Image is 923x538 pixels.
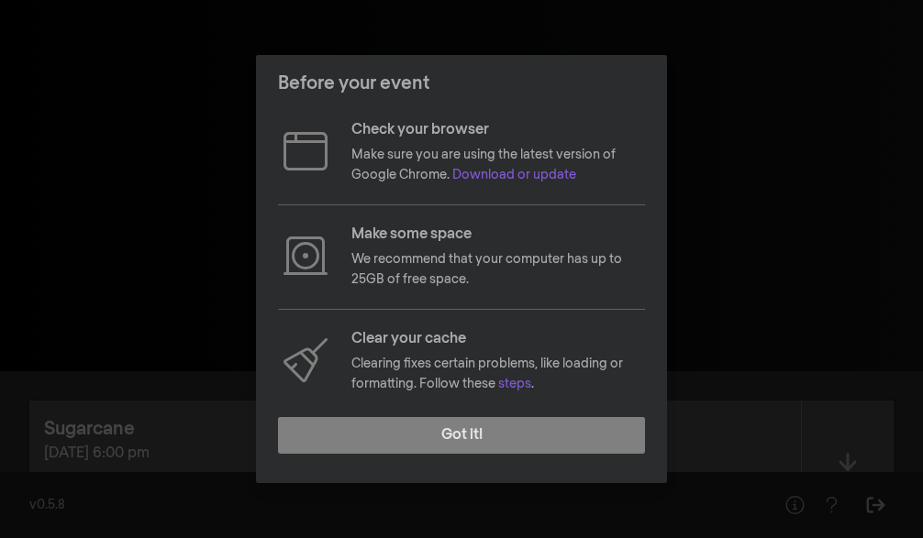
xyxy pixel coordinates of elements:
[256,55,667,112] header: Before your event
[351,119,645,141] p: Check your browser
[498,378,531,390] a: steps
[278,417,645,454] button: Got it!
[351,145,645,186] p: Make sure you are using the latest version of Google Chrome.
[351,224,645,246] p: Make some space
[351,328,645,350] p: Clear your cache
[351,354,645,395] p: Clearing fixes certain problems, like loading or formatting. Follow these .
[351,249,645,291] p: We recommend that your computer has up to 25GB of free space.
[452,169,576,181] a: Download or update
